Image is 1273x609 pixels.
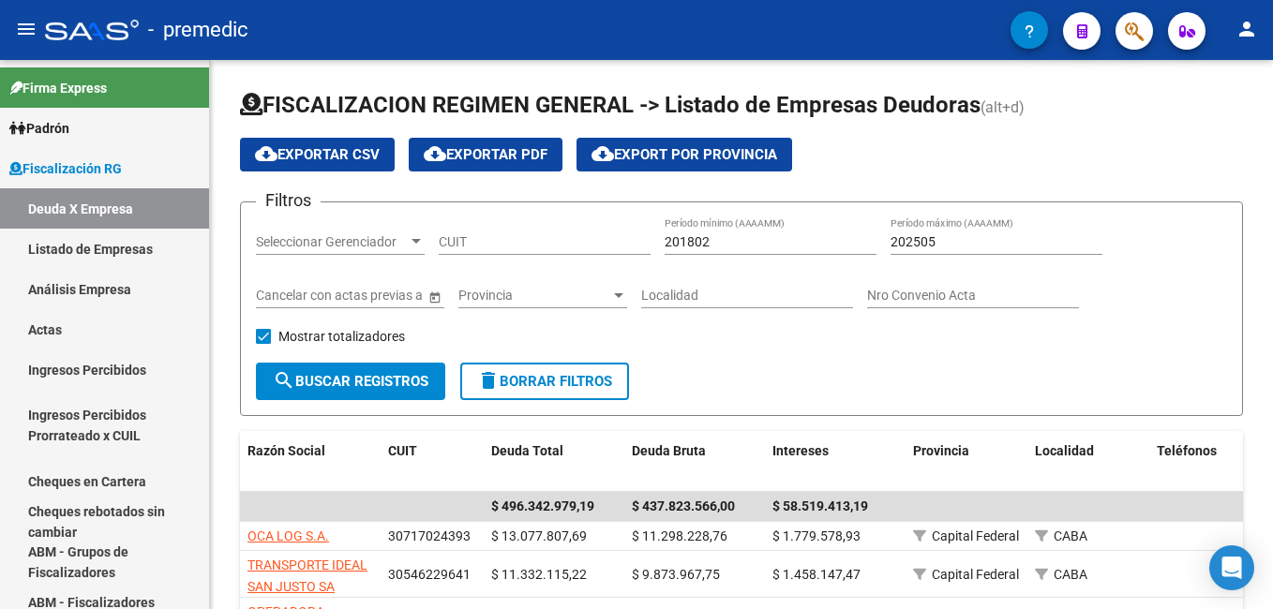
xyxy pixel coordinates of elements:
datatable-header-cell: CUIT [381,431,484,493]
datatable-header-cell: Provincia [906,431,1027,493]
datatable-header-cell: Deuda Total [484,431,624,493]
span: Razón Social [247,443,325,458]
button: Open calendar [425,287,444,306]
button: Exportar PDF [409,138,562,171]
mat-icon: cloud_download [592,142,614,165]
button: Export por Provincia [577,138,792,171]
span: Localidad [1035,443,1094,458]
mat-icon: search [273,369,295,392]
span: $ 1.779.578,93 [772,528,861,543]
span: Fiscalización RG [9,158,122,179]
span: $ 496.342.979,19 [491,498,594,513]
span: Export por Provincia [592,146,777,163]
div: Open Intercom Messenger [1209,545,1254,590]
span: FISCALIZACION REGIMEN GENERAL -> Listado de Empresas Deudoras [240,92,981,118]
span: Borrar Filtros [477,373,612,390]
span: Exportar CSV [255,146,380,163]
mat-icon: delete [477,369,500,392]
span: TRANSPORTE IDEAL SAN JUSTO SA [247,557,367,594]
span: Exportar PDF [424,146,547,163]
h3: Filtros [256,187,321,214]
span: Firma Express [9,78,107,98]
span: Teléfonos [1157,443,1217,458]
mat-icon: person [1236,18,1258,40]
button: Borrar Filtros [460,363,629,400]
span: (alt+d) [981,98,1025,116]
span: 30717024393 [388,528,471,543]
datatable-header-cell: Deuda Bruta [624,431,765,493]
span: Deuda Bruta [632,443,706,458]
span: Intereses [772,443,829,458]
span: Provincia [913,443,969,458]
span: Deuda Total [491,443,563,458]
span: - premedic [148,9,248,51]
span: $ 11.298.228,76 [632,528,727,543]
span: Seleccionar Gerenciador [256,234,408,250]
span: OCA LOG S.A. [247,528,329,543]
datatable-header-cell: Razón Social [240,431,381,493]
mat-icon: cloud_download [255,142,277,165]
span: $ 58.519.413,19 [772,498,868,513]
span: CABA [1054,528,1087,543]
span: Padrón [9,118,69,139]
span: Capital Federal [932,567,1019,582]
span: $ 11.332.115,22 [491,567,587,582]
button: Exportar CSV [240,138,395,171]
span: CUIT [388,443,417,458]
span: $ 13.077.807,69 [491,528,587,543]
span: Provincia [458,288,610,304]
datatable-header-cell: Intereses [765,431,906,493]
span: 30546229641 [388,567,471,582]
span: Buscar Registros [273,373,428,390]
span: CABA [1054,567,1087,582]
span: $ 9.873.967,75 [632,567,720,582]
span: Mostrar totalizadores [278,325,405,348]
mat-icon: cloud_download [424,142,446,165]
button: Buscar Registros [256,363,445,400]
mat-icon: menu [15,18,37,40]
span: $ 437.823.566,00 [632,498,735,513]
span: Capital Federal [932,528,1019,543]
span: $ 1.458.147,47 [772,567,861,582]
datatable-header-cell: Localidad [1027,431,1149,493]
